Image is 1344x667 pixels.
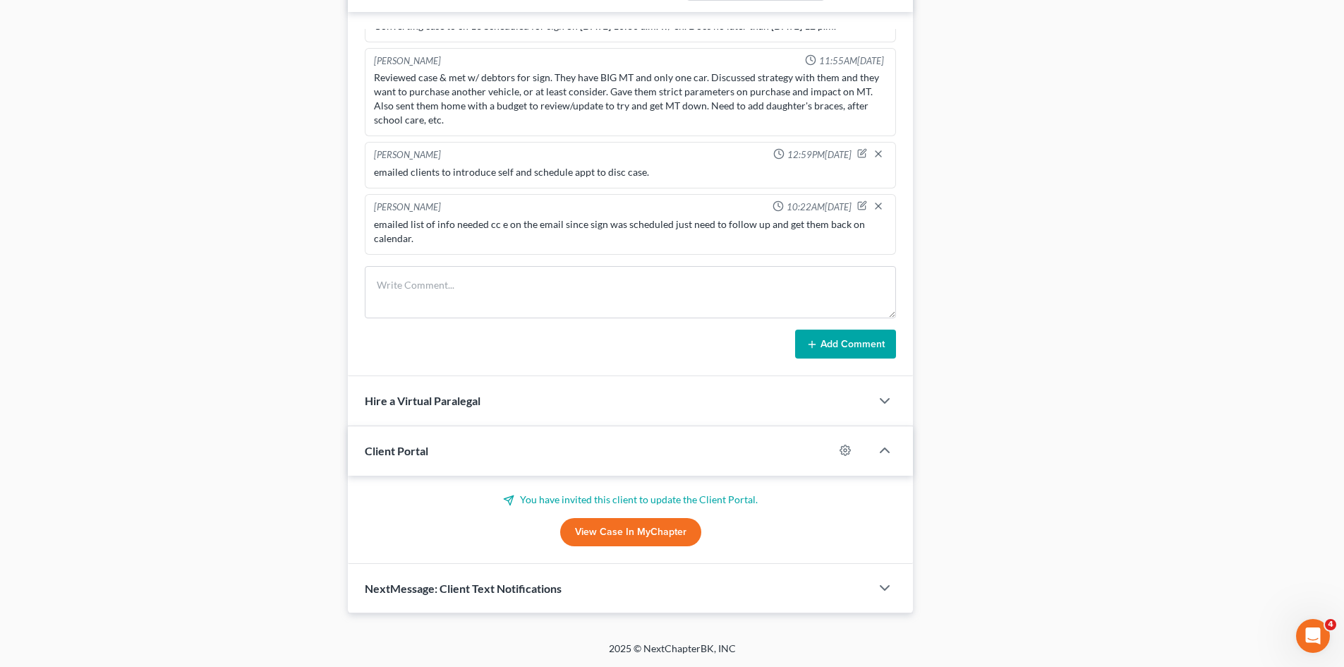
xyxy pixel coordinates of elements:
a: View Case in MyChapter [560,518,701,546]
div: [PERSON_NAME] [374,148,441,162]
div: emailed clients to introduce self and schedule appt to disc case. [374,165,887,179]
div: emailed list of info needed cc e on the email since sign was scheduled just need to follow up and... [374,217,887,246]
span: Hire a Virtual Paralegal [365,394,480,407]
button: Add Comment [795,330,896,359]
iframe: Intercom live chat [1296,619,1330,653]
div: [PERSON_NAME] [374,200,441,215]
span: 11:55AM[DATE] [819,54,884,68]
span: 12:59PM[DATE] [787,148,852,162]
p: You have invited this client to update the Client Portal. [365,493,896,507]
div: Reviewed case & met w/ debtors for sign. They have BIG MT and only one car. Discussed strategy wi... [374,71,887,127]
span: 10:22AM[DATE] [787,200,852,214]
div: 2025 © NextChapterBK, INC [270,642,1074,667]
span: 4 [1325,619,1336,630]
div: [PERSON_NAME] [374,54,441,68]
span: Client Portal [365,444,428,457]
span: NextMessage: Client Text Notifications [365,582,562,595]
